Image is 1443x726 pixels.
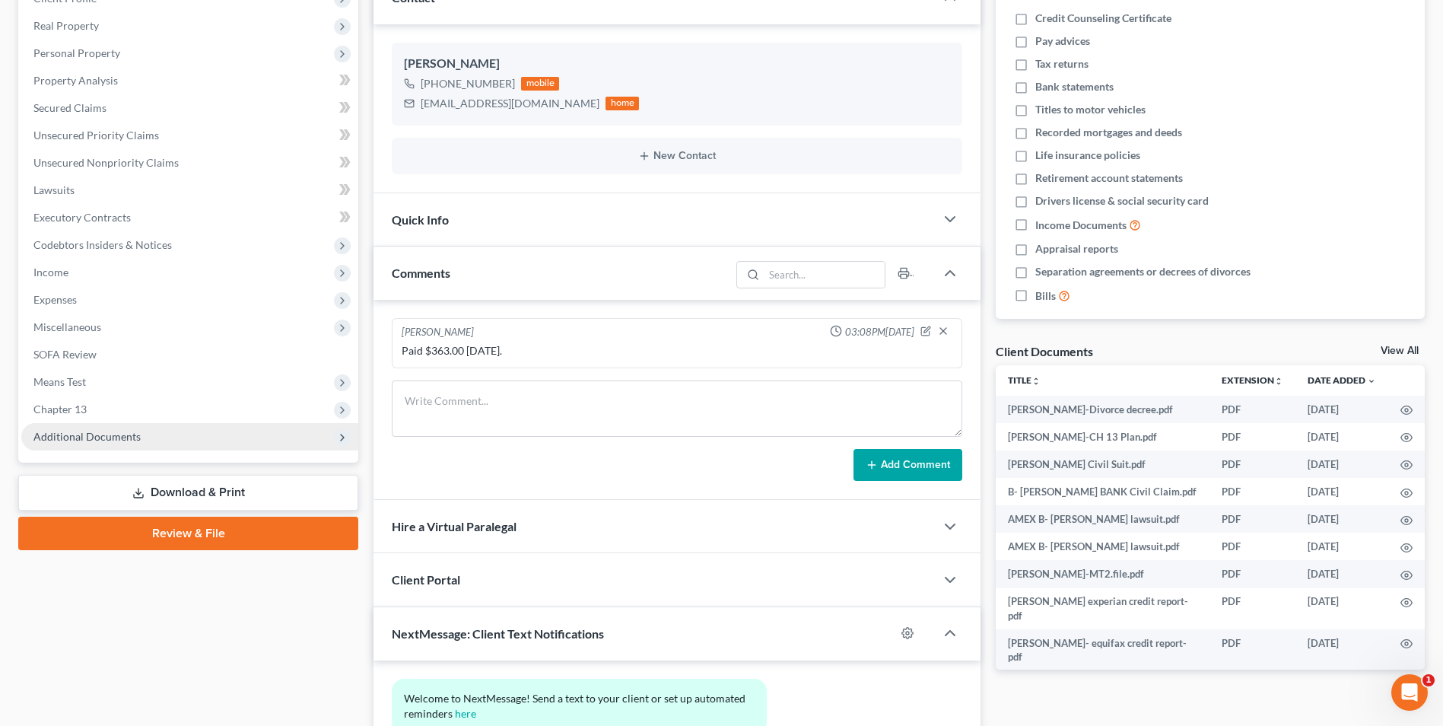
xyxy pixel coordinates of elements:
a: Review & File [18,517,358,550]
span: Secured Claims [33,101,106,114]
a: Unsecured Nonpriority Claims [21,149,358,177]
td: [DATE] [1295,588,1388,630]
a: View All [1381,345,1419,356]
span: Hire a Virtual Paralegal [392,519,516,533]
span: Income Documents [1035,218,1127,233]
span: 1 [1422,674,1435,686]
td: PDF [1209,396,1295,423]
span: Titles to motor vehicles [1035,102,1146,117]
span: Additional Documents [33,430,141,443]
span: Recorded mortgages and deeds [1035,125,1182,140]
span: Income [33,266,68,279]
div: [EMAIL_ADDRESS][DOMAIN_NAME] [421,96,599,111]
button: Add Comment [853,449,962,481]
td: PDF [1209,478,1295,505]
input: Search... [764,262,885,288]
div: Client Documents [996,343,1093,359]
button: New Contact [404,150,950,162]
span: Bank statements [1035,79,1114,94]
a: Executory Contracts [21,204,358,231]
div: [PERSON_NAME] [402,325,474,340]
td: [PERSON_NAME] Civil Suit.pdf [996,451,1209,478]
span: Credit Counseling Certificate [1035,11,1171,26]
td: [DATE] [1295,451,1388,478]
iframe: Intercom live chat [1391,674,1428,711]
span: Unsecured Priority Claims [33,129,159,142]
span: Client Portal [392,572,460,587]
a: Secured Claims [21,94,358,122]
span: 03:08PM[DATE] [845,325,914,339]
span: Miscellaneous [33,320,101,333]
td: [DATE] [1295,560,1388,587]
span: Unsecured Nonpriority Claims [33,156,179,169]
span: Expenses [33,293,77,306]
a: here [455,707,476,720]
a: Property Analysis [21,67,358,94]
i: unfold_more [1031,377,1041,386]
a: Extensionunfold_more [1222,374,1283,386]
span: Comments [392,266,450,280]
span: Quick Info [392,212,449,227]
a: Download & Print [18,475,358,511]
span: Property Analysis [33,74,118,87]
span: Chapter 13 [33,403,87,416]
span: Life insurance policies [1035,148,1140,163]
td: PDF [1209,629,1295,671]
td: [DATE] [1295,533,1388,560]
span: Means Test [33,375,86,388]
td: PDF [1209,533,1295,560]
span: Tax returns [1035,56,1089,72]
a: SOFA Review [21,341,358,368]
span: Separation agreements or decrees of divorces [1035,264,1251,279]
div: home [605,97,639,110]
a: Titleunfold_more [1008,374,1041,386]
i: expand_more [1367,377,1376,386]
span: SOFA Review [33,348,97,361]
span: Personal Property [33,46,120,59]
td: [DATE] [1295,505,1388,533]
td: PDF [1209,423,1295,451]
div: [PERSON_NAME] [404,55,950,73]
td: [PERSON_NAME]-MT2.file.pdf [996,560,1209,587]
span: Bills [1035,288,1056,304]
td: [DATE] [1295,629,1388,671]
span: Drivers license & social security card [1035,193,1209,209]
td: [DATE] [1295,396,1388,423]
span: Executory Contracts [33,211,131,224]
td: [PERSON_NAME]-CH 13 Plan.pdf [996,423,1209,451]
span: Retirement account statements [1035,170,1183,186]
a: Lawsuits [21,177,358,204]
td: AMEX B- [PERSON_NAME] lawsuit.pdf [996,505,1209,533]
td: [PERSON_NAME] experian credit report-pdf [996,588,1209,630]
td: B- [PERSON_NAME] BANK Civil Claim.pdf [996,478,1209,505]
span: Real Property [33,19,99,32]
span: Welcome to NextMessage! Send a text to your client or set up automated reminders [404,692,748,720]
div: Paid $363.00 [DATE]. [402,343,952,358]
td: PDF [1209,588,1295,630]
span: Pay advices [1035,33,1090,49]
td: [PERSON_NAME]- equifax credit report-pdf [996,629,1209,671]
td: PDF [1209,560,1295,587]
span: NextMessage: Client Text Notifications [392,626,604,641]
a: Unsecured Priority Claims [21,122,358,149]
span: Codebtors Insiders & Notices [33,238,172,251]
span: Appraisal reports [1035,241,1118,256]
span: Lawsuits [33,183,75,196]
td: [DATE] [1295,478,1388,505]
td: [DATE] [1295,423,1388,451]
a: Date Added expand_more [1308,374,1376,386]
td: PDF [1209,505,1295,533]
i: unfold_more [1274,377,1283,386]
td: PDF [1209,451,1295,478]
td: [PERSON_NAME]-Divorce decree.pdf [996,396,1209,423]
div: [PHONE_NUMBER] [421,76,515,91]
div: mobile [521,77,559,91]
td: AMEX B- [PERSON_NAME] lawsuit.pdf [996,533,1209,560]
